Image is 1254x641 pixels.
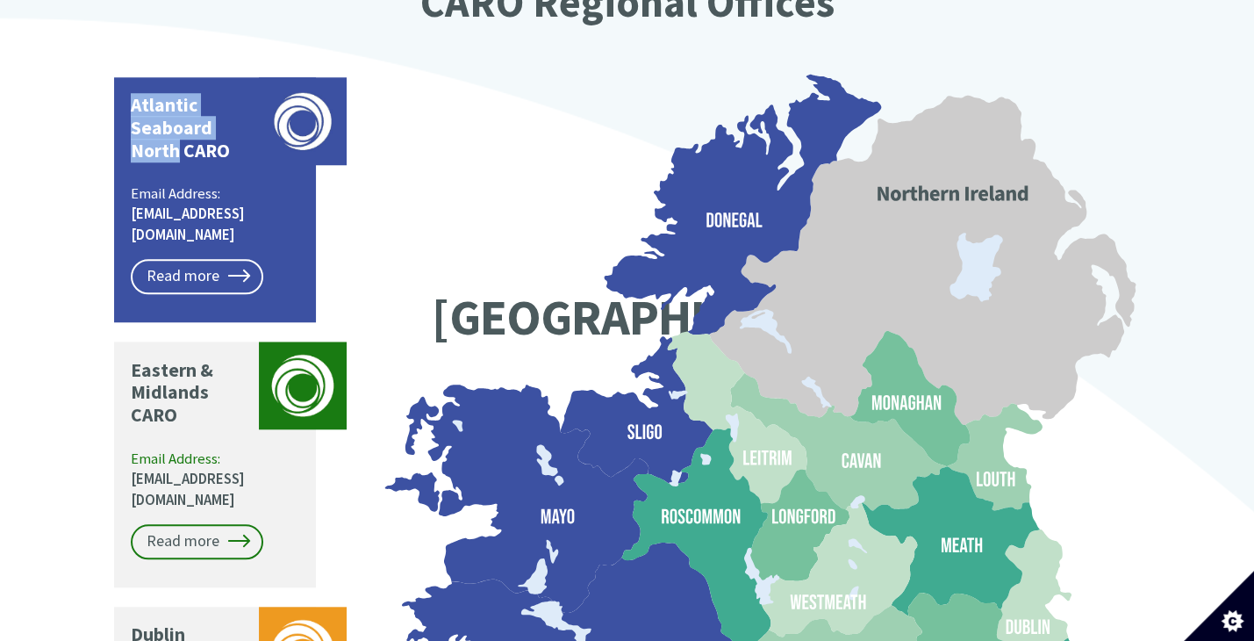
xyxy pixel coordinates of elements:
[131,449,302,511] p: Email Address:
[131,259,263,294] a: Read more
[1184,571,1254,641] button: Set cookie preferences
[131,204,245,244] a: [EMAIL_ADDRESS][DOMAIN_NAME]
[131,94,250,162] p: Atlantic Seaboard North CARO
[131,469,245,509] a: [EMAIL_ADDRESS][DOMAIN_NAME]
[131,184,302,246] p: Email Address:
[432,285,881,349] text: [GEOGRAPHIC_DATA]
[131,524,263,559] a: Read more
[131,359,250,428] p: Eastern & Midlands CARO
